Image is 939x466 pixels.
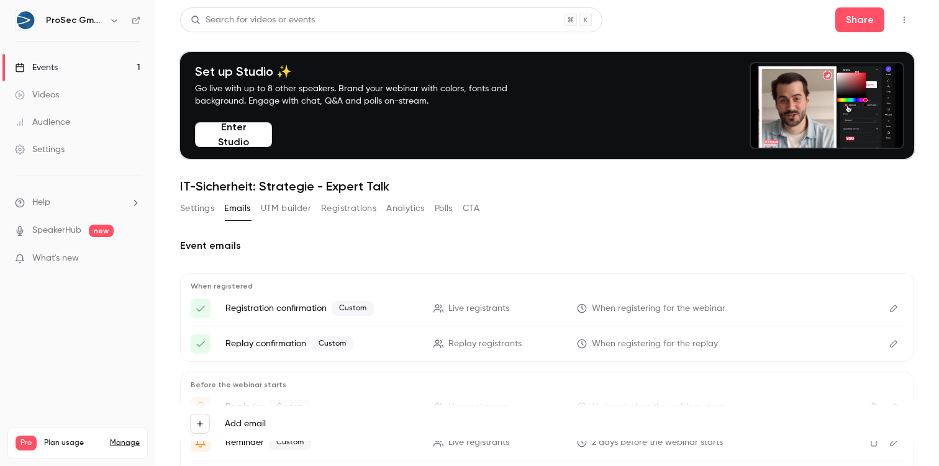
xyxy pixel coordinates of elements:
[195,83,537,107] p: Go live with up to 8 other speakers. Brand your webinar with colors, fonts and background. Engage...
[15,61,58,74] div: Events
[32,252,79,265] span: What's new
[225,301,419,316] p: Registration confirmation
[261,199,311,218] button: UTM builder
[15,89,59,101] div: Videos
[864,432,884,452] button: Delete
[191,432,904,452] li: Nur noch 2 Tage: IT-Sicherheit: Strategie - Expert Talk– hier ist Ihr Zugangslink
[180,179,914,194] h1: IT-Sicherheit: Strategie - Expert Talk
[225,418,266,430] label: Add email
[884,298,904,318] button: Edit
[269,435,311,450] span: Custom
[884,334,904,354] button: Edit
[46,14,104,27] h6: ProSec GmbH
[180,238,914,253] h2: Event emails
[191,380,904,390] p: Before the webinar starts
[89,225,114,237] span: new
[191,298,904,318] li: Sie sind dabei –IT-Sicherheit: Strategie - Expert Talk am 23.09. um 10:00 Uhr
[225,336,419,351] p: Replay confirmation
[15,116,70,128] div: Audience
[592,436,723,449] span: 2 days before the webinar starts
[44,438,102,448] span: Plan usage
[195,64,537,79] h4: Set up Studio ✨
[592,338,718,351] span: When registering for the replay
[15,196,140,209] li: help-dropdown-opener
[191,14,315,27] div: Search for videos or events
[15,143,65,156] div: Settings
[321,199,376,218] button: Registrations
[16,11,35,30] img: ProSec GmbH
[225,435,419,450] p: Reminder
[448,338,522,351] span: Replay registrants
[110,438,140,448] a: Manage
[191,281,904,291] p: When registered
[448,436,509,449] span: Live registrants
[386,199,425,218] button: Analytics
[32,196,50,209] span: Help
[592,302,725,315] span: When registering for the webinar
[448,302,509,315] span: Live registrants
[224,199,250,218] button: Emails
[311,336,353,351] span: Custom
[884,432,904,452] button: Edit
[180,199,214,218] button: Settings
[435,199,453,218] button: Polls
[195,122,272,147] button: Enter Studio
[16,436,37,450] span: Pro
[835,7,884,32] button: Share
[332,301,374,316] span: Custom
[463,199,479,218] button: CTA
[32,224,81,237] a: SpeakerHub
[191,334,904,354] li: Sie sind dabei – Replay: {{ event_name }}!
